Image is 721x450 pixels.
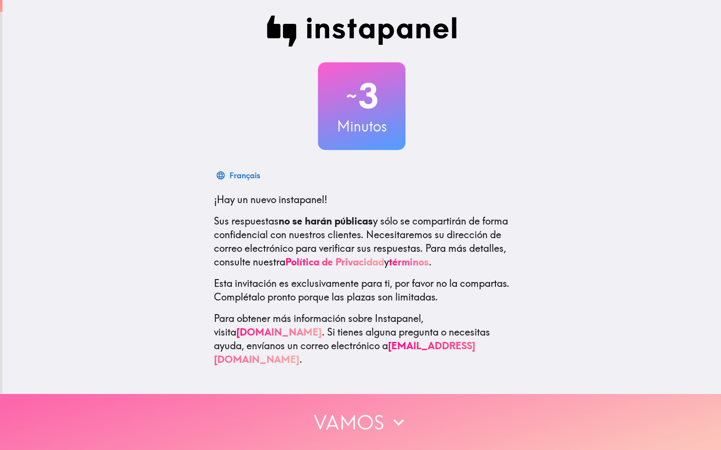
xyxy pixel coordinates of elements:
[214,214,510,269] p: Sus respuestas y sólo se compartirán de forma confidencial con nuestros clientes. Necesitaremos s...
[318,116,405,136] h3: Minutos
[229,169,260,182] div: Français
[318,76,405,116] h2: 3
[345,81,358,111] span: ~
[285,256,384,268] a: Política de Privacidad
[214,339,475,365] a: [EMAIL_ADDRESS][DOMAIN_NAME]
[236,326,322,338] a: [DOMAIN_NAME]
[389,256,429,268] a: términos
[214,166,264,185] button: Français
[214,193,327,206] span: ¡Hay un nuevo instapanel!
[214,277,510,304] p: Esta invitación es exclusivamente para ti, por favor no la compartas. Complétalo pronto porque la...
[279,215,373,227] b: no se harán públicas
[266,16,457,47] img: Instapanel
[214,312,510,366] p: Para obtener más información sobre Instapanel, visita . Si tienes alguna pregunta o necesitas ayu...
